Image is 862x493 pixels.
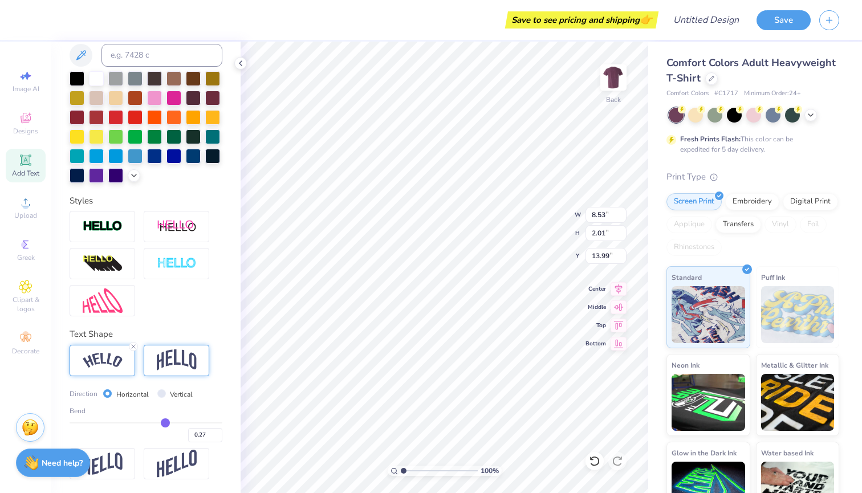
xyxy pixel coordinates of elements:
[585,303,606,311] span: Middle
[12,169,39,178] span: Add Text
[672,359,700,371] span: Neon Ink
[714,89,738,99] span: # C1717
[157,219,197,234] img: Shadow
[761,286,835,343] img: Puff Ink
[585,340,606,348] span: Bottom
[6,295,46,313] span: Clipart & logos
[602,66,625,89] img: Back
[13,84,39,93] span: Image AI
[83,453,123,475] img: Flag
[157,349,197,371] img: Arch
[761,271,785,283] span: Puff Ink
[83,288,123,313] img: Free Distort
[680,135,741,144] strong: Fresh Prints Flash:
[672,286,745,343] img: Standard
[666,239,722,256] div: Rhinestones
[783,193,838,210] div: Digital Print
[116,389,149,400] label: Horizontal
[761,447,814,459] span: Water based Ink
[17,253,35,262] span: Greek
[101,44,222,67] input: e.g. 7428 c
[765,216,796,233] div: Vinyl
[666,193,722,210] div: Screen Print
[481,466,499,476] span: 100 %
[666,89,709,99] span: Comfort Colors
[672,374,745,431] img: Neon Ink
[70,406,86,416] span: Bend
[157,257,197,270] img: Negative Space
[12,347,39,356] span: Decorate
[672,271,702,283] span: Standard
[800,216,827,233] div: Foil
[83,220,123,233] img: Stroke
[157,450,197,478] img: Rise
[680,134,820,154] div: This color can be expedited for 5 day delivery.
[715,216,761,233] div: Transfers
[744,89,801,99] span: Minimum Order: 24 +
[13,127,38,136] span: Designs
[725,193,779,210] div: Embroidery
[666,170,839,184] div: Print Type
[42,458,83,468] strong: Need help?
[761,374,835,431] img: Metallic & Glitter Ink
[757,10,811,30] button: Save
[70,328,222,341] div: Text Shape
[83,353,123,368] img: Arc
[83,255,123,273] img: 3d Illusion
[606,95,621,105] div: Back
[666,216,712,233] div: Applique
[170,389,193,400] label: Vertical
[672,447,737,459] span: Glow in the Dark Ink
[666,56,836,85] span: Comfort Colors Adult Heavyweight T-Shirt
[585,321,606,329] span: Top
[70,194,222,207] div: Styles
[585,285,606,293] span: Center
[508,11,656,28] div: Save to see pricing and shipping
[70,389,97,399] span: Direction
[640,13,652,26] span: 👉
[664,9,748,31] input: Untitled Design
[14,211,37,220] span: Upload
[761,359,828,371] span: Metallic & Glitter Ink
